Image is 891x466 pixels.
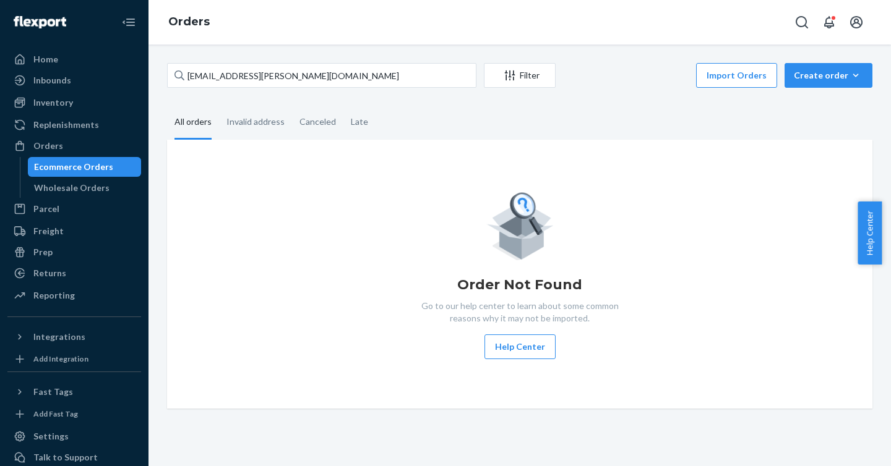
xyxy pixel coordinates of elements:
input: Search orders [167,63,476,88]
div: Talk to Support [33,451,98,464]
div: Late [351,106,368,138]
h1: Order Not Found [457,275,582,295]
div: Create order [794,69,863,82]
div: Add Integration [33,354,88,364]
div: Wholesale Orders [34,182,110,194]
div: Settings [33,430,69,443]
button: Integrations [7,327,141,347]
a: Add Integration [7,352,141,366]
div: Canceled [299,106,336,138]
div: Fast Tags [33,386,73,398]
img: Flexport logo [14,16,66,28]
a: Ecommerce Orders [28,157,142,177]
button: Filter [484,63,556,88]
div: Parcel [33,203,59,215]
a: Replenishments [7,115,141,135]
a: Reporting [7,286,141,305]
a: Parcel [7,199,141,219]
a: Orders [7,136,141,156]
div: Invalid address [226,106,285,138]
button: Help Center [858,201,882,265]
img: Empty list [486,189,554,260]
ol: breadcrumbs [158,4,220,40]
a: Prep [7,242,141,262]
div: Replenishments [33,119,99,131]
button: Create order [785,63,872,88]
div: Orders [33,140,63,152]
button: Help Center [484,334,556,359]
p: Go to our help center to learn about some common reasons why it may not be imported. [411,300,628,324]
a: Inventory [7,93,141,112]
div: Integrations [33,331,85,343]
a: Settings [7,426,141,446]
a: Home [7,49,141,69]
button: Open Search Box [790,10,814,35]
button: Open notifications [817,10,841,35]
div: All orders [174,106,212,140]
div: Inventory [33,96,73,109]
a: Freight [7,221,141,241]
div: Returns [33,267,66,279]
div: Ecommerce Orders [34,161,113,173]
a: Add Fast Tag [7,407,141,422]
div: Inbounds [33,74,71,87]
button: Close Navigation [116,10,141,35]
a: Wholesale Orders [28,178,142,198]
button: Import Orders [696,63,777,88]
button: Open account menu [844,10,869,35]
a: Returns [7,263,141,283]
div: Freight [33,225,64,237]
a: Inbounds [7,70,141,90]
a: Orders [168,15,210,28]
div: Prep [33,246,53,258]
div: Home [33,53,58,66]
div: Add Fast Tag [33,409,78,419]
div: Filter [484,69,555,82]
div: Reporting [33,289,75,302]
button: Fast Tags [7,382,141,402]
